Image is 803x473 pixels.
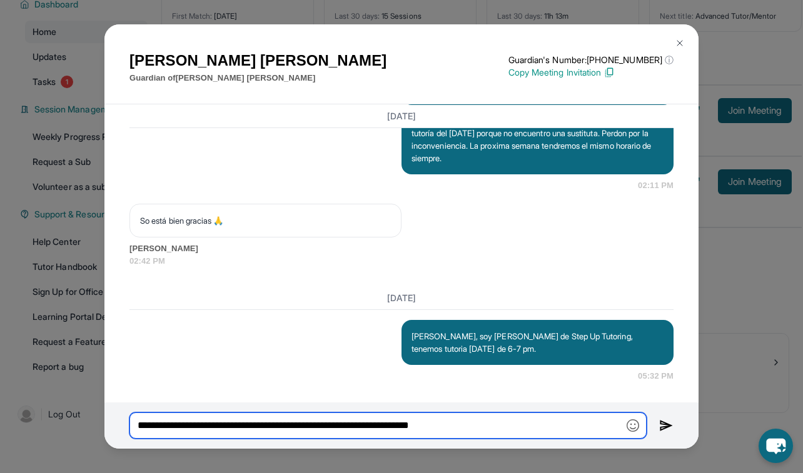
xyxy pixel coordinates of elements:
p: Guardian of [PERSON_NAME] [PERSON_NAME] [129,72,386,84]
p: Guardian's Number: [PHONE_NUMBER] [508,54,674,66]
span: 05:32 PM [638,370,674,382]
h1: [PERSON_NAME] [PERSON_NAME] [129,49,386,72]
img: Emoji [627,419,639,432]
h3: [DATE] [129,292,674,304]
img: Copy Icon [604,67,615,78]
p: So está bien gracias 🙏 [140,214,391,227]
span: [PERSON_NAME] [129,242,674,255]
img: Close Icon [675,38,685,48]
p: Hola, soy [PERSON_NAME] de Step Up Tutoring. Cancelaré nuestra tutoría del [DATE] porque no encue... [412,114,664,164]
p: [PERSON_NAME], soy [PERSON_NAME] de Step Up Tutoring, tenemos tutoria [DATE] de 6-7 pm. [412,330,664,355]
img: Send icon [659,418,674,433]
button: chat-button [759,429,793,463]
p: Copy Meeting Invitation [508,66,674,79]
span: ⓘ [665,54,674,66]
span: 02:11 PM [638,179,674,192]
h3: [DATE] [129,109,674,122]
span: 02:42 PM [129,255,674,267]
